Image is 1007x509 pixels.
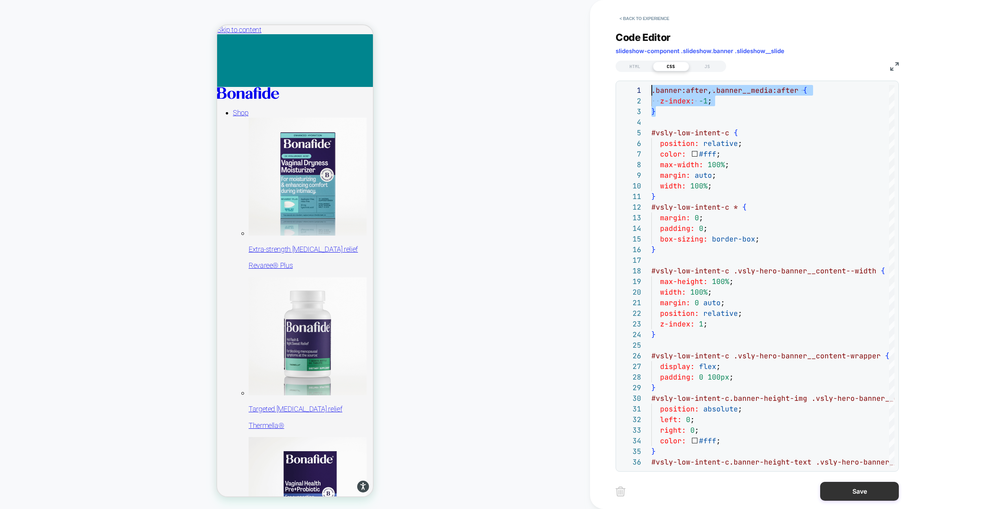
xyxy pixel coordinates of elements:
div: 16 [620,244,641,255]
span: 0 [695,213,699,222]
span: } [651,447,656,456]
span: { [881,266,885,275]
span: #vsly-low-intent-c [651,128,729,137]
span: ; [703,224,708,233]
span: ; [738,404,742,413]
span: #fff [699,149,716,159]
div: 9 [620,170,641,181]
span: auto [703,298,721,307]
span: width: [660,288,686,297]
span: { [734,128,738,137]
span: 1 [699,319,703,328]
span: slideshow-component .slideshow.banner .slideshow__slide [616,47,784,55]
span: right: [660,426,686,435]
p: Thermella® [31,396,156,405]
span: z-index: [660,319,695,328]
div: 35 [620,446,641,457]
div: 2 [620,96,641,106]
span: .vsly-hero-banner__content--width [734,266,876,275]
span: 100px [708,373,729,382]
span: ; [708,96,712,105]
span: flex [699,362,716,371]
div: 30 [620,393,641,404]
span: relative [703,309,738,318]
div: 28 [620,372,641,382]
div: 27 [620,361,641,372]
span: } [651,330,656,339]
div: 20 [620,287,641,297]
div: 17 [620,255,641,266]
span: .vsly-hero-banner__image [816,457,920,467]
span: padding: [660,224,695,233]
div: 12 [620,202,641,212]
span: left: [660,415,682,424]
div: 21 [620,297,641,308]
span: absolute [703,404,738,413]
span: ; [695,426,699,435]
p: Extra-strength [MEDICAL_DATA] relief [31,219,156,229]
div: 33 [620,425,641,435]
span: color: [660,436,686,445]
span: ; [755,234,760,243]
button: < Back to experience [616,12,673,25]
div: 14 [620,223,641,234]
div: 7 [620,149,641,159]
span: position: [660,139,699,148]
span: position: [660,404,699,413]
div: 31 [620,404,641,414]
span: -1 [699,96,708,105]
span: #vsly-low-intent-c [651,351,729,360]
span: ; [708,288,712,297]
span: 0 [699,373,703,382]
span: margin: [660,213,690,222]
span: } [651,107,656,116]
div: 36 [620,457,641,467]
img: fullscreen [890,62,899,71]
span: box-sizing: [660,234,708,243]
span: { [885,351,889,360]
div: 1 [620,85,641,96]
img: Thermella [31,252,149,370]
span: relative [703,139,738,148]
span: border-box [712,234,755,243]
span: color: [660,149,686,159]
span: ; [729,373,734,382]
span: { [742,203,747,212]
span: Code Editor [616,31,671,43]
span: .banner__media:after [712,86,799,95]
span: #vsly-low-intent-c [651,203,729,212]
span: .vsly-hero-banner__content-wrapper [812,394,959,403]
span: display: [660,362,695,371]
span: ; [703,319,708,328]
span: .vsly-hero-banner__content-wrapper [734,351,881,360]
div: JS [689,62,725,71]
span: #vsly-low-intent-c.banner-height-img [651,394,807,403]
span: 0 [690,426,695,435]
span: position: [660,309,699,318]
span: , [708,86,712,95]
div: 13 [620,212,641,223]
span: ; [721,298,725,307]
span: .banner:after [651,86,708,95]
div: 19 [620,276,641,287]
div: 11 [620,191,641,202]
span: { [803,86,807,95]
img: delete [616,487,625,496]
p: Revaree® Plus [31,236,156,245]
div: 18 [620,266,641,276]
div: 6 [620,138,641,149]
span: max-width: [660,160,703,169]
span: 100% [690,181,708,190]
span: ; [716,362,721,371]
span: width: [660,181,686,190]
span: ; [738,139,742,148]
span: ; [708,181,712,190]
div: 34 [620,435,641,446]
span: #vsly-low-intent-c [651,266,729,275]
a: Revaree Plus Extra-strength [MEDICAL_DATA] relief Revaree® Plus [31,92,156,245]
span: ; [725,160,729,169]
span: 0 [686,415,690,424]
span: auto [695,171,712,180]
span: margin: [660,298,690,307]
span: ; [699,213,703,222]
